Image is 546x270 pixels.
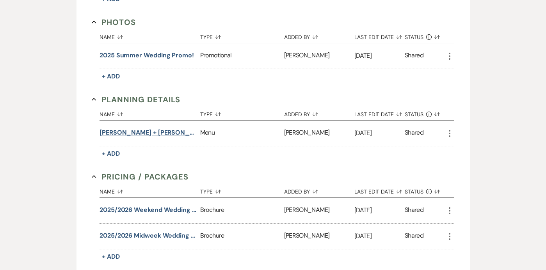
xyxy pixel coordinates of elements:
button: + Add [100,251,122,262]
span: Status [405,34,423,40]
button: + Add [100,71,122,82]
button: Last Edit Date [354,105,405,120]
button: Added By [284,183,354,197]
div: [PERSON_NAME] [284,198,354,223]
div: Shared [405,51,423,61]
button: Name [100,105,200,120]
button: Added By [284,105,354,120]
span: + Add [102,252,120,261]
div: [PERSON_NAME] [284,224,354,249]
div: [PERSON_NAME] [284,121,354,146]
span: + Add [102,72,120,80]
div: [PERSON_NAME] [284,43,354,69]
button: Name [100,183,200,197]
button: Status [405,183,445,197]
button: Planning Details [92,94,180,105]
button: Pricing / Packages [92,171,189,183]
button: Added By [284,28,354,43]
button: Status [405,28,445,43]
div: Brochure [200,198,284,223]
button: Type [200,183,284,197]
button: [PERSON_NAME] + [PERSON_NAME] [100,128,197,137]
div: Promotional [200,43,284,69]
button: Last Edit Date [354,183,405,197]
div: Menu [200,121,284,146]
p: [DATE] [354,231,405,241]
button: Name [100,28,200,43]
button: 2025/2026 Weekend Wedding PDF [100,205,197,215]
span: Status [405,189,423,194]
button: 2025 Summer Wedding Promo! [100,51,194,60]
button: Status [405,105,445,120]
span: Status [405,112,423,117]
button: Type [200,28,284,43]
button: Photos [92,16,136,28]
p: [DATE] [354,128,405,138]
p: [DATE] [354,205,405,215]
div: Shared [405,128,423,139]
button: Last Edit Date [354,28,405,43]
span: + Add [102,149,120,158]
div: Shared [405,231,423,242]
div: Brochure [200,224,284,249]
button: + Add [100,148,122,159]
button: Type [200,105,284,120]
button: 2025/2026 Midweek Wedding PDF [100,231,197,240]
div: Shared [405,205,423,216]
p: [DATE] [354,51,405,61]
